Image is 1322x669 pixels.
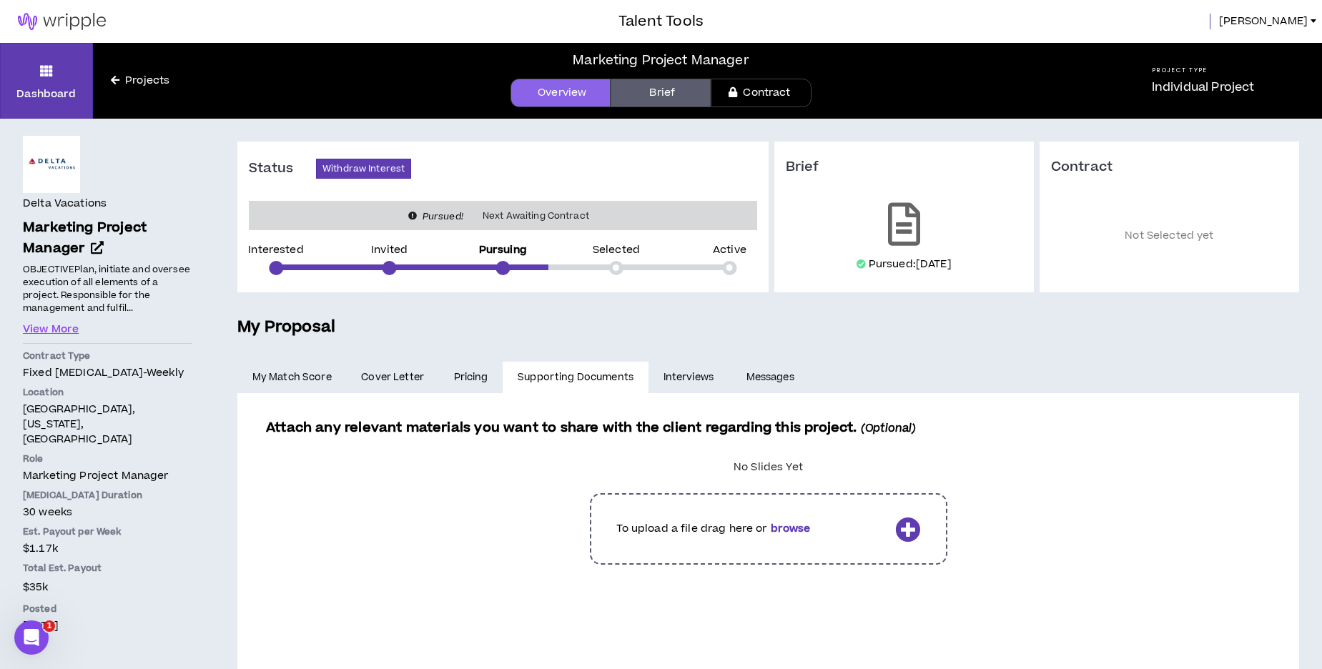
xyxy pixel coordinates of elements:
h3: Talent Tools [618,11,704,32]
p: Invited [371,245,408,255]
p: Location [23,386,192,399]
div: No Slides Yet [266,452,1271,482]
h5: My Proposal [237,315,1299,340]
h5: Project Type [1152,66,1255,75]
p: OBJECTIVEPlan, initiate and oversee execution of all elements of a project. Responsible for the m... [23,262,192,315]
span: Fixed [MEDICAL_DATA] - weekly [23,365,184,380]
p: [GEOGRAPHIC_DATA], [US_STATE], [GEOGRAPHIC_DATA] [23,402,192,447]
a: Contract [711,79,811,107]
a: My Match Score [237,362,347,393]
p: 30 weeks [23,505,192,520]
p: Active [713,245,746,255]
span: Marketing Project Manager [23,218,147,258]
p: Pursuing [479,245,527,255]
a: Supporting Documents [503,362,648,393]
iframe: Intercom live chat [14,620,49,655]
p: Pursued: [DATE] [869,257,952,272]
p: Interested [248,245,303,255]
span: Next Awaiting Contract [474,209,598,223]
a: Messages [731,362,812,393]
h3: Status [249,160,316,177]
span: Attach any relevant materials you want to share with the client regarding this project. [266,418,917,437]
a: Projects [93,73,187,89]
span: $35k [23,578,49,597]
p: Contract Type [23,350,192,362]
span: 1 [44,620,55,632]
p: Role [23,452,192,465]
p: Selected [593,245,640,255]
a: Pricing [439,362,503,393]
p: [DATE] [23,618,192,633]
span: Marketing Project Manager [23,468,169,483]
p: [MEDICAL_DATA] Duration [23,489,192,502]
p: Dashboard [16,86,76,101]
p: Individual Project [1152,79,1255,96]
h3: Contract [1051,159,1288,176]
h3: Brief [786,159,1022,176]
a: Brief [611,79,711,107]
a: Marketing Project Manager [23,218,192,259]
p: Not Selected yet [1051,197,1288,275]
p: Posted [23,603,192,615]
button: View More [23,322,79,337]
span: Cover Letter [361,370,424,385]
a: Overview [510,79,611,107]
i: Pursued! [423,210,463,223]
p: $1.17k [23,541,192,556]
span: [PERSON_NAME] [1219,14,1308,29]
p: Total Est. Payout [23,562,192,575]
a: Interviews [648,362,731,393]
h4: Delta Vacations [23,196,107,212]
div: Marketing Project Manager [573,51,749,70]
button: Withdraw Interest [316,159,411,179]
i: (Optional) [861,421,917,436]
p: Est. Payout per Week [23,525,192,538]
